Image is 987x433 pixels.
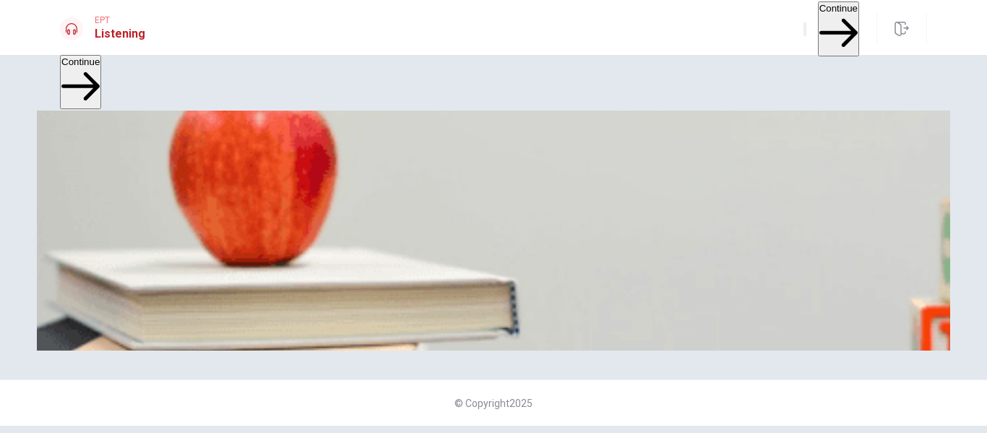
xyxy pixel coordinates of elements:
button: Continue [60,55,101,109]
button: Continue [818,1,859,56]
span: EPT [95,15,145,25]
h1: Listening [95,25,145,43]
span: © Copyright 2025 [454,398,533,409]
